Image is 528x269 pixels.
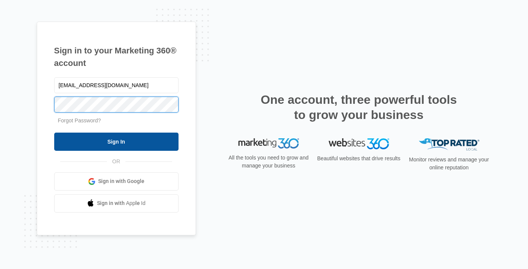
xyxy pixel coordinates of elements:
[54,172,179,191] a: Sign in with Google
[407,156,492,172] p: Monitor reviews and manage your online reputation
[107,158,125,166] span: OR
[238,138,299,149] img: Marketing 360
[58,117,101,124] a: Forgot Password?
[226,154,311,170] p: All the tools you need to grow and manage your business
[259,92,459,122] h2: One account, three powerful tools to grow your business
[316,155,401,163] p: Beautiful websites that drive results
[98,177,144,185] span: Sign in with Google
[97,199,146,207] span: Sign in with Apple Id
[54,44,179,69] h1: Sign in to your Marketing 360® account
[54,133,179,151] input: Sign In
[419,138,479,151] img: Top Rated Local
[54,194,179,213] a: Sign in with Apple Id
[329,138,389,149] img: Websites 360
[54,77,179,93] input: Email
